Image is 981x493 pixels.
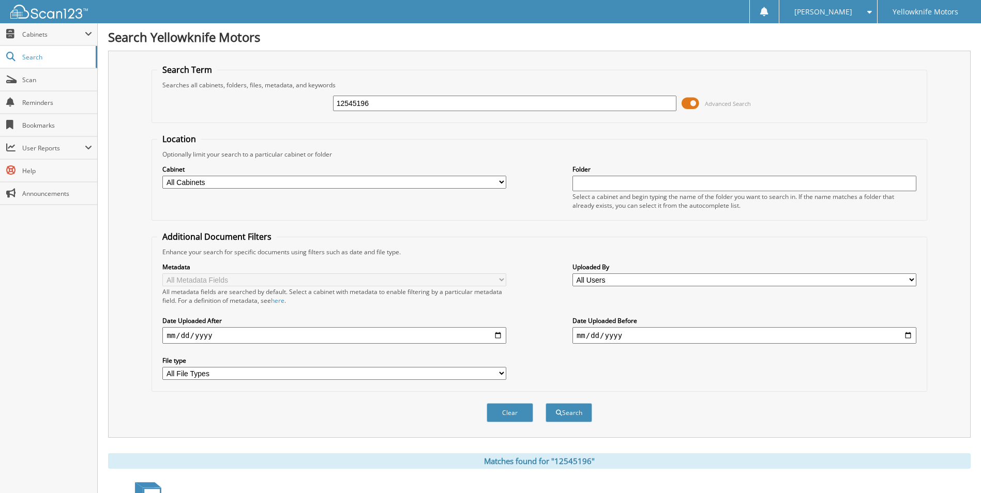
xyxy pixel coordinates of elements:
label: Uploaded By [572,263,916,271]
label: Date Uploaded After [162,316,506,325]
button: Search [546,403,592,422]
label: Folder [572,165,916,174]
span: Cabinets [22,30,85,39]
div: Searches all cabinets, folders, files, metadata, and keywords [157,81,921,89]
span: Help [22,166,92,175]
input: start [162,327,506,344]
span: User Reports [22,144,85,152]
a: here [271,296,284,305]
legend: Location [157,133,201,145]
div: Matches found for "12545196" [108,453,971,469]
label: Cabinet [162,165,506,174]
div: Select a cabinet and begin typing the name of the folder you want to search in. If the name match... [572,192,916,210]
span: Advanced Search [705,100,751,107]
span: Yellowknife Motors [893,9,958,15]
span: [PERSON_NAME] [794,9,852,15]
span: Scan [22,75,92,84]
span: Reminders [22,98,92,107]
span: Bookmarks [22,121,92,130]
legend: Additional Document Filters [157,231,277,242]
h1: Search Yellowknife Motors [108,28,971,45]
label: Date Uploaded Before [572,316,916,325]
span: Announcements [22,189,92,198]
input: end [572,327,916,344]
span: Search [22,53,90,61]
div: All metadata fields are searched by default. Select a cabinet with metadata to enable filtering b... [162,287,506,305]
img: scan123-logo-white.svg [10,5,88,19]
button: Clear [487,403,533,422]
label: Metadata [162,263,506,271]
div: Optionally limit your search to a particular cabinet or folder [157,150,921,159]
label: File type [162,356,506,365]
div: Enhance your search for specific documents using filters such as date and file type. [157,248,921,256]
legend: Search Term [157,64,217,75]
